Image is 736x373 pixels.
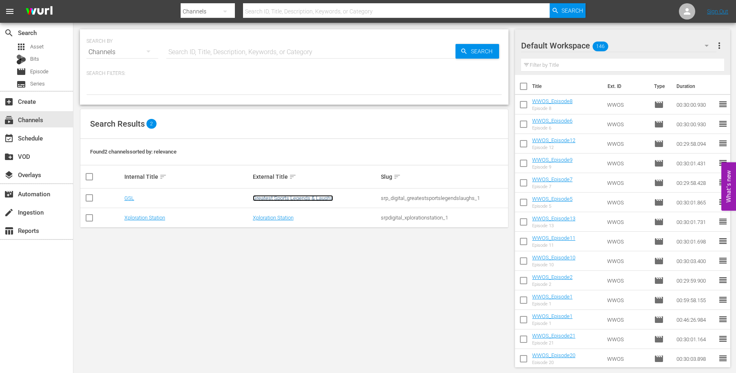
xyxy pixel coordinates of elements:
[16,42,26,52] span: Asset
[532,333,575,339] a: WWOS_Episode21
[532,196,572,202] a: WWOS_Episode5
[673,173,718,193] td: 00:29:58.428
[604,95,651,114] td: WWOS
[672,75,721,98] th: Duration
[604,349,651,369] td: WWOS
[654,158,664,168] span: Episode
[718,99,728,109] span: reorder
[30,80,45,88] span: Series
[673,154,718,173] td: 00:30:01.431
[718,138,728,148] span: reorder
[654,197,664,207] span: Episode
[604,134,651,154] td: WWOS
[289,173,296,180] span: sort
[604,154,651,173] td: WWOS
[532,243,575,248] div: Episode 11
[16,55,26,64] div: Bits
[532,137,575,143] a: WWOS_Episode12
[654,295,664,305] span: Episode
[532,321,572,326] div: Episode 1
[604,173,651,193] td: WWOS
[718,334,728,344] span: reorder
[532,118,572,124] a: WWOS_Episode6
[654,256,664,266] span: Episode
[532,165,572,170] div: Episode 9
[30,68,49,76] span: Episode
[30,43,44,51] span: Asset
[532,157,572,163] a: WWOS_Episode9
[673,232,718,251] td: 00:30:01.698
[4,226,14,236] span: Reports
[90,119,145,129] span: Search Results
[654,217,664,227] span: Episode
[649,75,672,98] th: Type
[532,106,572,111] div: Episode 8
[253,172,379,182] div: External Title
[16,67,26,77] span: Episode
[16,79,26,89] span: Series
[532,215,575,222] a: WWOS_Episode13
[593,38,608,55] span: 146
[20,2,59,21] img: ans4CAIJ8jUAAAAAAAAAAAAAAAAAAAAAAAAgQb4GAAAAAAAAAAAAAAAAAAAAAAAAJMjXAAAAAAAAAAAAAAAAAAAAAAAAgAT5G...
[654,100,664,110] span: Episode
[718,256,728,265] span: reorder
[532,204,572,209] div: Episode 5
[718,275,728,285] span: reorder
[455,44,499,59] button: Search
[4,115,14,125] span: Channels
[714,36,724,55] button: more_vert
[718,236,728,246] span: reorder
[532,274,572,280] a: WWOS_Episode2
[4,28,14,38] span: Search
[673,329,718,349] td: 00:30:01.164
[532,301,572,307] div: Episode 1
[718,197,728,207] span: reorder
[604,212,651,232] td: WWOS
[532,340,575,346] div: Episode 21
[604,251,651,271] td: WWOS
[673,114,718,134] td: 00:30:00.930
[253,215,294,221] a: Xploration Station
[654,315,664,325] span: Episode
[673,271,718,290] td: 00:29:59.900
[4,134,14,143] span: Schedule
[532,75,603,98] th: Title
[532,282,572,287] div: Episode 2
[654,237,664,246] span: Episode
[603,75,650,98] th: Ext. ID
[532,294,572,300] a: WWOS_Episode1
[604,114,651,134] td: WWOS
[124,172,250,182] div: Internal Title
[604,310,651,329] td: WWOS
[381,195,507,201] div: srp_digital_greatestsportslegendslaughs_1
[654,139,664,149] span: Episode
[654,334,664,344] span: Episode
[604,232,651,251] td: WWOS
[4,170,14,180] span: Overlays
[521,34,716,57] div: Default Workspace
[86,41,158,64] div: Channels
[673,212,718,232] td: 00:30:01.731
[4,208,14,217] span: Ingestion
[532,262,575,268] div: Episode 10
[654,276,664,285] span: Episode
[532,125,572,131] div: Episode 6
[714,41,724,50] span: more_vert
[718,353,728,363] span: reorder
[673,349,718,369] td: 00:30:03.898
[86,70,502,77] p: Search Filters:
[393,173,401,180] span: sort
[381,172,507,182] div: Slug
[673,290,718,310] td: 00:59:58.155
[718,314,728,324] span: reorder
[604,329,651,349] td: WWOS
[532,184,572,189] div: Episode 7
[124,195,134,201] a: GSL
[90,149,177,155] span: Found 2 channels sorted by: relevance
[4,97,14,107] span: Create
[381,215,507,221] div: srpdigital_xplorationstation_1
[532,255,575,261] a: WWOS_Episode10
[707,8,728,15] a: Sign Out
[721,162,736,211] button: Open Feedback Widget
[253,195,333,201] a: Greatest Sports Legends & Laughs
